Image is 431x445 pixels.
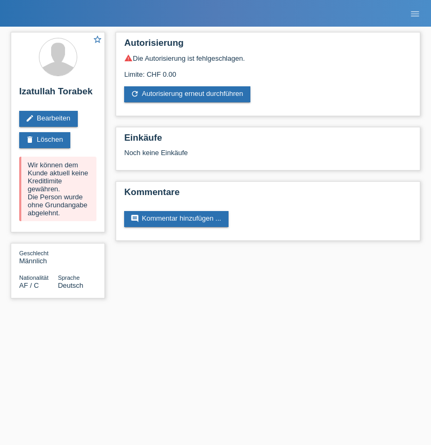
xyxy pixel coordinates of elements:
a: refreshAutorisierung erneut durchführen [124,86,250,102]
i: star_border [93,35,102,44]
span: Geschlecht [19,250,48,256]
div: Limite: CHF 0.00 [124,62,412,78]
i: refresh [131,90,139,98]
div: Männlich [19,249,58,265]
a: commentKommentar hinzufügen ... [124,211,229,227]
span: Deutsch [58,281,84,289]
a: menu [404,10,426,17]
span: Sprache [58,274,80,281]
a: deleteLöschen [19,132,70,148]
h2: Izatullah Torabek [19,86,96,102]
i: menu [410,9,420,19]
h2: Kommentare [124,187,412,203]
div: Wir können dem Kunde aktuell keine Kreditlimite gewähren. Die Person wurde ohne Grundangabe abgel... [19,157,96,221]
a: editBearbeiten [19,111,78,127]
span: Nationalität [19,274,48,281]
i: comment [131,214,139,223]
div: Die Autorisierung ist fehlgeschlagen. [124,54,412,62]
i: edit [26,114,34,123]
h2: Einkäufe [124,133,412,149]
a: star_border [93,35,102,46]
span: Afghanistan / C / 25.10.2015 [19,281,39,289]
div: Noch keine Einkäufe [124,149,412,165]
i: warning [124,54,133,62]
i: delete [26,135,34,144]
h2: Autorisierung [124,38,412,54]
